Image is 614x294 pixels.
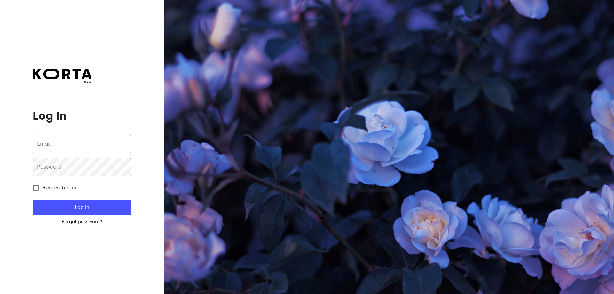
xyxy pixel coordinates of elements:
span: Log In [43,203,121,211]
h1: Log In [33,109,131,122]
button: Log In [33,200,131,215]
a: beta [33,69,92,84]
span: Remember me [43,184,80,192]
a: Forgot password? [33,219,131,225]
img: Korta [33,69,92,79]
span: beta [33,79,92,84]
